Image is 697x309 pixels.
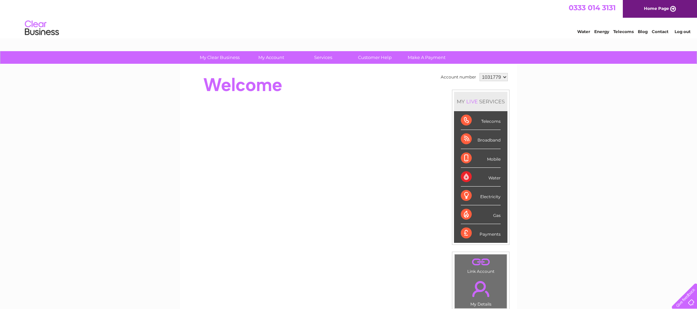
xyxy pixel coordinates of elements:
a: Telecoms [613,29,634,34]
div: Clear Business is a trading name of Verastar Limited (registered in [GEOGRAPHIC_DATA] No. 3667643... [188,4,510,33]
a: Make A Payment [399,51,455,64]
a: Blog [638,29,648,34]
a: My Clear Business [192,51,248,64]
div: Electricity [461,187,501,205]
div: MY SERVICES [454,92,507,111]
td: Account number [439,71,478,83]
a: 0333 014 3131 [569,3,616,12]
img: logo.png [25,18,59,39]
a: Log out [675,29,691,34]
td: Link Account [454,254,507,276]
a: . [456,277,505,301]
div: Gas [461,205,501,224]
a: . [456,256,505,268]
a: Energy [594,29,609,34]
div: Telecoms [461,111,501,130]
a: Water [577,29,590,34]
div: Broadband [461,130,501,149]
div: Payments [461,224,501,242]
a: Services [295,51,351,64]
a: Contact [652,29,668,34]
a: My Account [243,51,299,64]
td: My Details [454,275,507,309]
a: Customer Help [347,51,403,64]
div: LIVE [465,98,479,105]
div: Water [461,168,501,187]
div: Mobile [461,149,501,168]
